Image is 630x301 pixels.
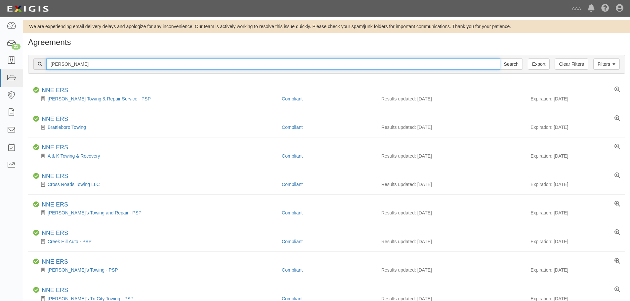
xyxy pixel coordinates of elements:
a: View results summary [614,87,620,93]
a: View results summary [614,144,620,150]
a: NNE ERS [42,87,68,94]
a: Compliant [282,96,303,101]
a: Compliant [282,153,303,159]
div: Results updated: [DATE] [381,209,521,216]
div: Dana's Towing and Repair.- PSP [33,209,277,216]
i: Compliant [33,87,39,93]
a: View results summary [614,201,620,207]
div: NNE ERS [42,173,68,180]
a: Compliant [282,182,303,187]
input: Search [46,58,500,70]
div: Expiration: [DATE] [530,95,620,102]
div: Expiration: [DATE] [530,124,620,131]
div: Cross Roads Towing LLC [33,181,277,188]
a: Clear Filters [555,58,588,70]
i: Compliant [33,259,39,265]
a: NNE ERS [42,230,68,236]
div: NNE ERS [42,230,68,237]
a: NNE ERS [42,287,68,293]
a: Export [528,58,550,70]
div: Results updated: [DATE] [381,153,521,159]
a: View results summary [614,173,620,179]
div: Brattleboro Towing [33,124,277,131]
h1: Agreements [28,38,625,47]
a: Compliant [282,125,303,130]
i: Compliant [33,230,39,236]
div: 21 [12,44,21,50]
a: Filters [593,58,620,70]
i: Compliant [33,202,39,207]
div: NNE ERS [42,258,68,266]
div: Results updated: [DATE] [381,181,521,188]
i: Help Center - Complianz [601,5,609,13]
div: Expiration: [DATE] [530,153,620,159]
a: [PERSON_NAME] Towing & Repair Service - PSP [48,96,151,101]
div: Creek Hill Auto - PSP [33,238,277,245]
div: Expiration: [DATE] [530,267,620,273]
div: Results updated: [DATE] [381,267,521,273]
a: NNE ERS [42,144,68,151]
div: We are experiencing email delivery delays and apologize for any inconvenience. Our team is active... [23,23,630,30]
a: NNE ERS [42,116,68,122]
div: A & K Towing & Recovery [33,153,277,159]
div: NNE ERS [42,201,68,208]
img: logo-5460c22ac91f19d4615b14bd174203de0afe785f0fc80cf4dbbc73dc1793850b.png [5,3,51,15]
input: Search [500,58,523,70]
div: Expiration: [DATE] [530,209,620,216]
div: Morgan's Towing & Repair Service - PSP [33,95,277,102]
a: Brattleboro Towing [48,125,86,130]
a: Cross Roads Towing LLC [48,182,100,187]
a: AAA [568,2,584,15]
a: View results summary [614,116,620,122]
a: NNE ERS [42,258,68,265]
a: NNE ERS [42,201,68,208]
i: Compliant [33,116,39,122]
div: Results updated: [DATE] [381,238,521,245]
div: Doug's Towing - PSP [33,267,277,273]
a: [PERSON_NAME]'s Towing and Repair.- PSP [48,210,142,215]
a: A & K Towing & Recovery [48,153,100,159]
a: Compliant [282,239,303,244]
i: Compliant [33,287,39,293]
a: [PERSON_NAME]'s Towing - PSP [48,267,118,273]
div: Expiration: [DATE] [530,181,620,188]
div: NNE ERS [42,116,68,123]
i: Compliant [33,144,39,150]
div: Expiration: [DATE] [530,238,620,245]
a: View results summary [614,230,620,236]
i: Compliant [33,173,39,179]
div: Results updated: [DATE] [381,95,521,102]
a: Compliant [282,267,303,273]
a: View results summary [614,287,620,293]
a: NNE ERS [42,173,68,179]
a: Creek Hill Auto - PSP [48,239,92,244]
a: Compliant [282,210,303,215]
a: View results summary [614,258,620,264]
div: Results updated: [DATE] [381,124,521,131]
